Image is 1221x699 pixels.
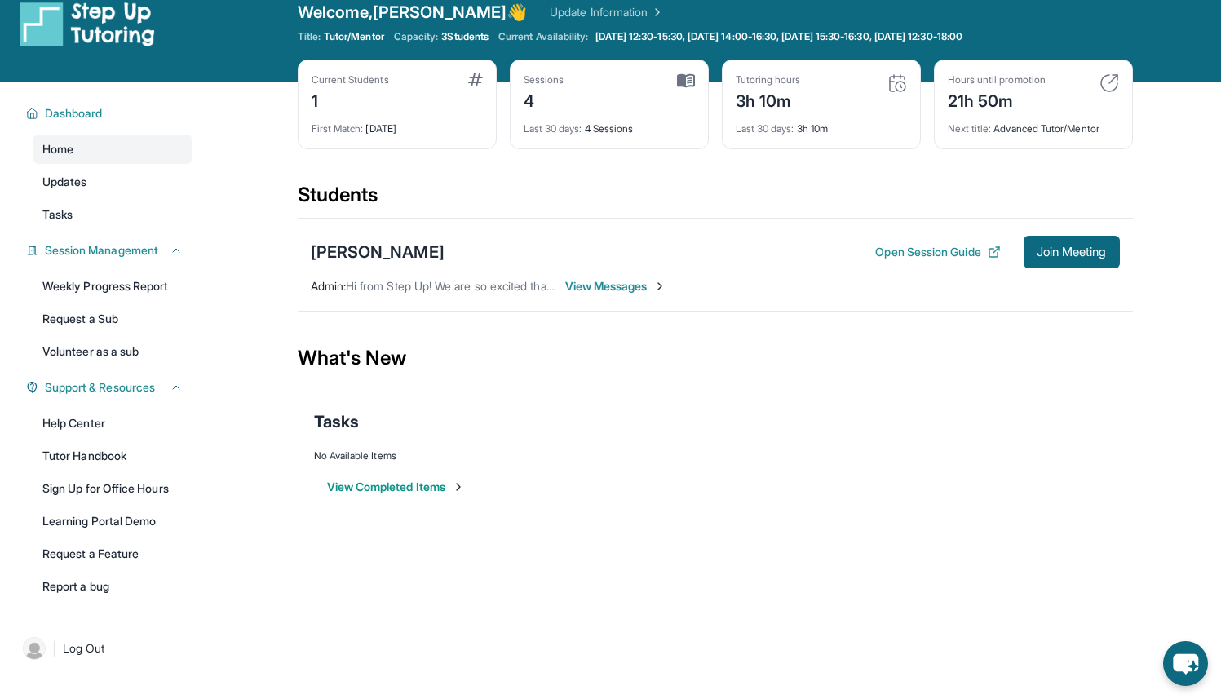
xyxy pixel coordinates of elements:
div: Advanced Tutor/Mentor [948,113,1119,135]
div: 3h 10m [736,113,907,135]
div: 4 Sessions [524,113,695,135]
button: Support & Resources [38,379,183,396]
span: [DATE] 12:30-15:30, [DATE] 14:00-16:30, [DATE] 15:30-16:30, [DATE] 12:30-18:00 [595,30,962,43]
a: Request a Feature [33,539,192,568]
span: | [52,639,56,658]
div: Tutoring hours [736,73,801,86]
span: Tutor/Mentor [324,30,384,43]
a: [DATE] 12:30-15:30, [DATE] 14:00-16:30, [DATE] 15:30-16:30, [DATE] 12:30-18:00 [592,30,966,43]
div: 1 [312,86,389,113]
img: card [468,73,483,86]
a: Sign Up for Office Hours [33,474,192,503]
div: Hours until promotion [948,73,1046,86]
img: card [887,73,907,93]
img: user-img [23,637,46,660]
a: Updates [33,167,192,197]
button: chat-button [1163,641,1208,686]
span: Title: [298,30,321,43]
button: Dashboard [38,105,183,122]
a: Tasks [33,200,192,229]
span: Last 30 days : [736,122,794,135]
a: Update Information [550,4,664,20]
img: Chevron Right [648,4,664,20]
img: Chevron-Right [653,280,666,293]
span: Session Management [45,242,158,259]
div: What's New [298,322,1133,394]
span: Support & Resources [45,379,155,396]
a: |Log Out [16,630,192,666]
a: Learning Portal Demo [33,507,192,536]
button: Open Session Guide [875,244,1000,260]
div: 3h 10m [736,86,801,113]
a: Home [33,135,192,164]
span: Log Out [63,640,105,657]
div: 21h 50m [948,86,1046,113]
div: Current Students [312,73,389,86]
span: Dashboard [45,105,103,122]
div: No Available Items [314,449,1117,462]
a: Report a bug [33,572,192,601]
div: Students [298,182,1133,218]
a: Tutor Handbook [33,441,192,471]
span: Tasks [42,206,73,223]
button: View Completed Items [327,479,465,495]
a: Request a Sub [33,304,192,334]
span: Join Meeting [1037,247,1107,257]
span: View Messages [565,278,667,294]
span: Capacity: [394,30,439,43]
div: Sessions [524,73,564,86]
span: Last 30 days : [524,122,582,135]
span: Tasks [314,410,359,433]
span: 3 Students [441,30,489,43]
div: 4 [524,86,564,113]
button: Join Meeting [1024,236,1120,268]
img: card [1099,73,1119,93]
img: card [677,73,695,88]
span: Next title : [948,122,992,135]
a: Weekly Progress Report [33,272,192,301]
span: Updates [42,174,87,190]
div: [DATE] [312,113,483,135]
a: Volunteer as a sub [33,337,192,366]
img: logo [20,1,155,46]
span: Home [42,141,73,157]
span: Admin : [311,279,346,293]
div: [PERSON_NAME] [311,241,445,263]
button: Session Management [38,242,183,259]
span: First Match : [312,122,364,135]
span: Welcome, [PERSON_NAME] 👋 [298,1,528,24]
a: Help Center [33,409,192,438]
span: Current Availability: [498,30,588,43]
